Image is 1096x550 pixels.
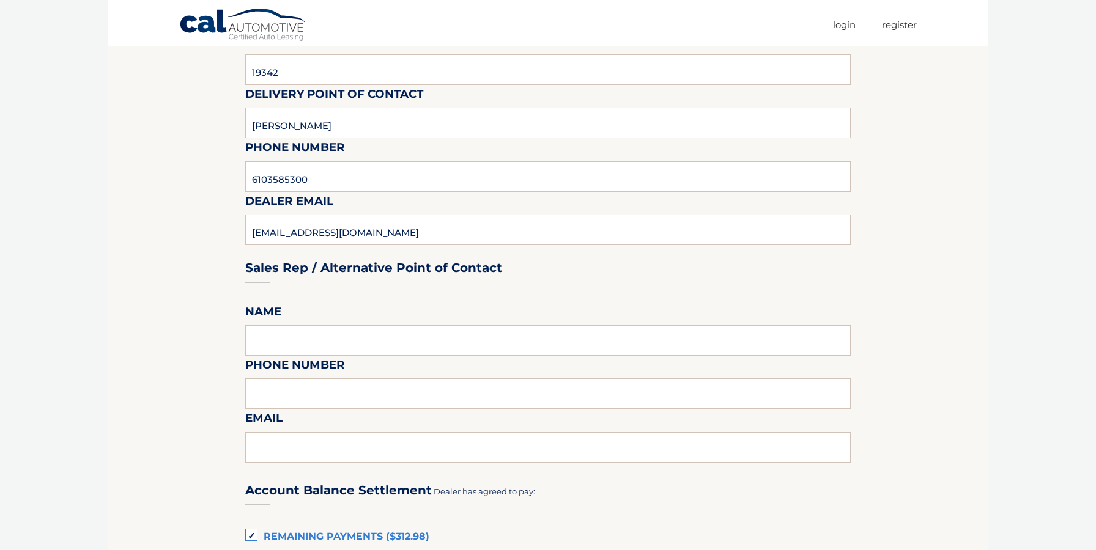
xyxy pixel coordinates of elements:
label: Phone Number [245,138,345,161]
label: Delivery Point of Contact [245,85,423,108]
h3: Account Balance Settlement [245,483,432,498]
a: Cal Automotive [179,8,308,43]
span: Dealer has agreed to pay: [434,486,535,496]
label: Remaining Payments ($312.98) [245,525,851,549]
a: Register [882,15,917,35]
label: Name [245,302,281,325]
a: Login [833,15,856,35]
label: Dealer Email [245,192,333,215]
label: Email [245,409,283,431]
h3: Sales Rep / Alternative Point of Contact [245,260,502,276]
label: Phone Number [245,356,345,378]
